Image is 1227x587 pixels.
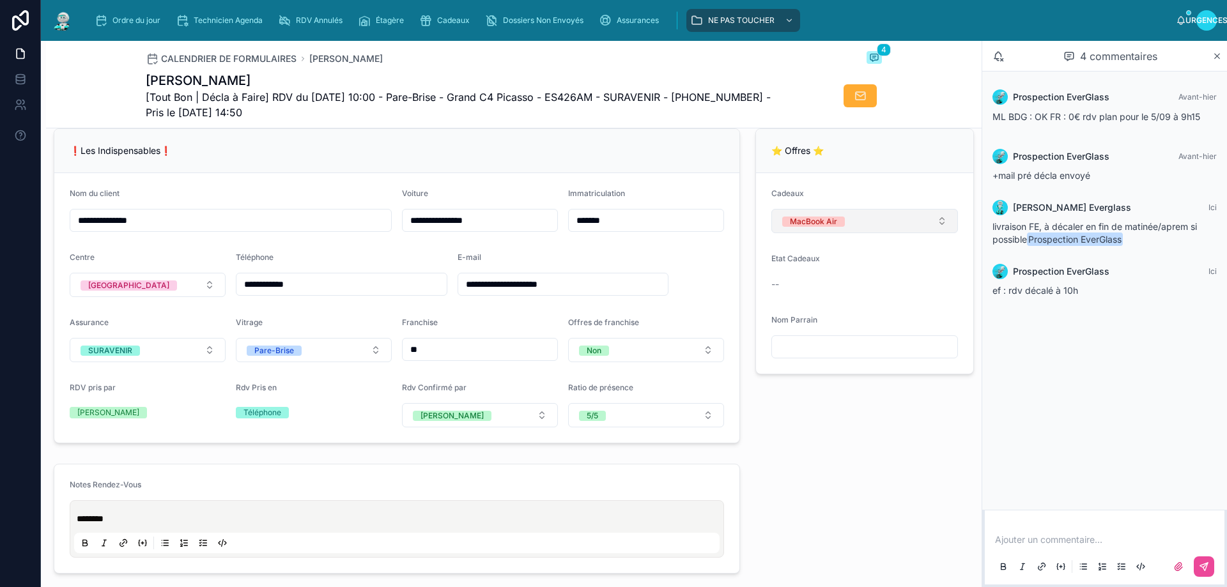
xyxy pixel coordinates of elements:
font: 5/5 [587,411,598,420]
font: RDV Annulés [296,15,343,25]
button: Bouton de sélection [771,209,958,233]
font: Cadeaux [771,188,804,198]
div: contenu déroulant [84,6,1176,34]
font: [Tout Bon | Décla à Faire] RDV du [DATE] 10:00 - Pare-Brise - Grand C4 Picasso - ES426AM - SURAVE... [146,91,771,119]
font: ef : rdv décalé à 10h [992,285,1078,296]
font: +mail pré décla envoyé [992,170,1090,181]
font: Notes Rendez-Vous [70,480,141,489]
font: Everglass [1089,202,1131,213]
a: Dossiers Non Envoyés [481,9,592,32]
button: Bouton de sélection [236,338,392,362]
font: Ratio de présence [568,383,633,392]
font: [PERSON_NAME] [421,411,484,420]
font: Rdv Pris en [236,383,277,392]
font: ❗Les Indispensables❗ [70,145,171,156]
a: NE PAS TOUCHER [686,9,800,32]
font: 4 commentaires [1080,50,1157,63]
font: Immatriculation [568,188,625,198]
font: CALENDRIER DE FORMULAIRES [161,53,297,64]
font: E-mail [458,252,481,262]
font: Prospection [1013,266,1064,277]
button: Bouton de sélection [70,273,226,297]
button: 4 [867,51,882,66]
a: Assurances [595,9,668,32]
button: Bouton de sélection [568,403,724,427]
font: Franchise [402,317,438,327]
font: EverGlass [1067,151,1109,162]
font: Ordre du jour [112,15,160,25]
font: Prospection [1013,151,1064,162]
font: Avant-hier [1178,92,1217,102]
font: Avant-hier [1178,151,1217,161]
font: MacBook Air [790,217,837,226]
font: Assurances [617,15,659,25]
font: Vitrage [236,317,263,327]
button: Bouton de sélection [402,403,558,427]
font: Technicien Agenda [194,15,263,25]
button: Bouton de sélection [568,338,724,362]
font: [GEOGRAPHIC_DATA] [88,280,169,290]
font: Ici [1208,266,1217,276]
font: ML BDG : OK FR : 0€ rdv plan pour le 5/09 à 9h15 [992,111,1200,122]
font: -- [771,278,779,289]
a: [PERSON_NAME] [309,52,383,65]
font: Voiture [402,188,428,198]
font: [PERSON_NAME] [146,73,251,88]
img: Logo de l'application [51,10,74,31]
font: Etat Cadeaux [771,254,820,263]
font: [PERSON_NAME] [77,408,139,417]
a: Ordre du jour [91,9,169,32]
font: Téléphone [243,408,281,417]
font: ⭐ Offres ⭐ [771,145,824,156]
font: Prospection [1013,91,1064,102]
font: Dossiers Non Envoyés [503,15,583,25]
font: [PERSON_NAME] [1013,202,1086,213]
font: NE PAS TOUCHER [708,15,775,25]
font: Rdv Confirmé par [402,383,467,392]
font: EverGlass [1067,266,1109,277]
font: Pare-Brise [254,346,294,355]
button: Bouton de sélection [70,338,226,362]
font: 4 [881,45,886,54]
a: CALENDRIER DE FORMULAIRES [146,52,297,65]
font: Assurance [70,317,109,327]
font: RDV pris par [70,383,116,392]
font: Nom du client [70,188,120,198]
font: Nom Parrain [771,315,817,324]
font: livraison FE, à décaler en fin de matinée/aprem si possible [992,221,1197,245]
a: Étagère [354,9,413,32]
font: Non [587,346,601,355]
a: Cadeaux [415,9,479,32]
font: Cadeaux [437,15,470,25]
font: Centre [70,252,95,262]
font: EverGlass [1067,91,1109,102]
font: [PERSON_NAME] [309,53,383,64]
font: Téléphone [236,252,274,262]
font: Prospection EverGlass [1028,234,1122,245]
a: RDV Annulés [274,9,351,32]
font: Ici [1208,202,1217,212]
font: Offres de franchise [568,317,639,327]
a: Technicien Agenda [172,9,272,32]
font: Étagère [376,15,404,25]
font: SURAVENIR [88,346,132,355]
